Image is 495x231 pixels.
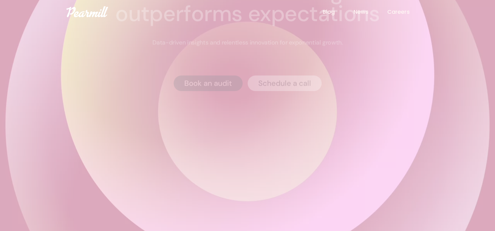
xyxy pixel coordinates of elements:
[67,6,108,17] img: Pearmill logo
[354,8,387,16] a: News
[248,75,322,91] a: Schedule a call
[152,39,343,47] p: Data-driven insights and relentless innovation for exponential growth.
[387,8,428,16] a: Careers
[323,8,354,16] a: Blog
[174,75,243,91] a: Book an audit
